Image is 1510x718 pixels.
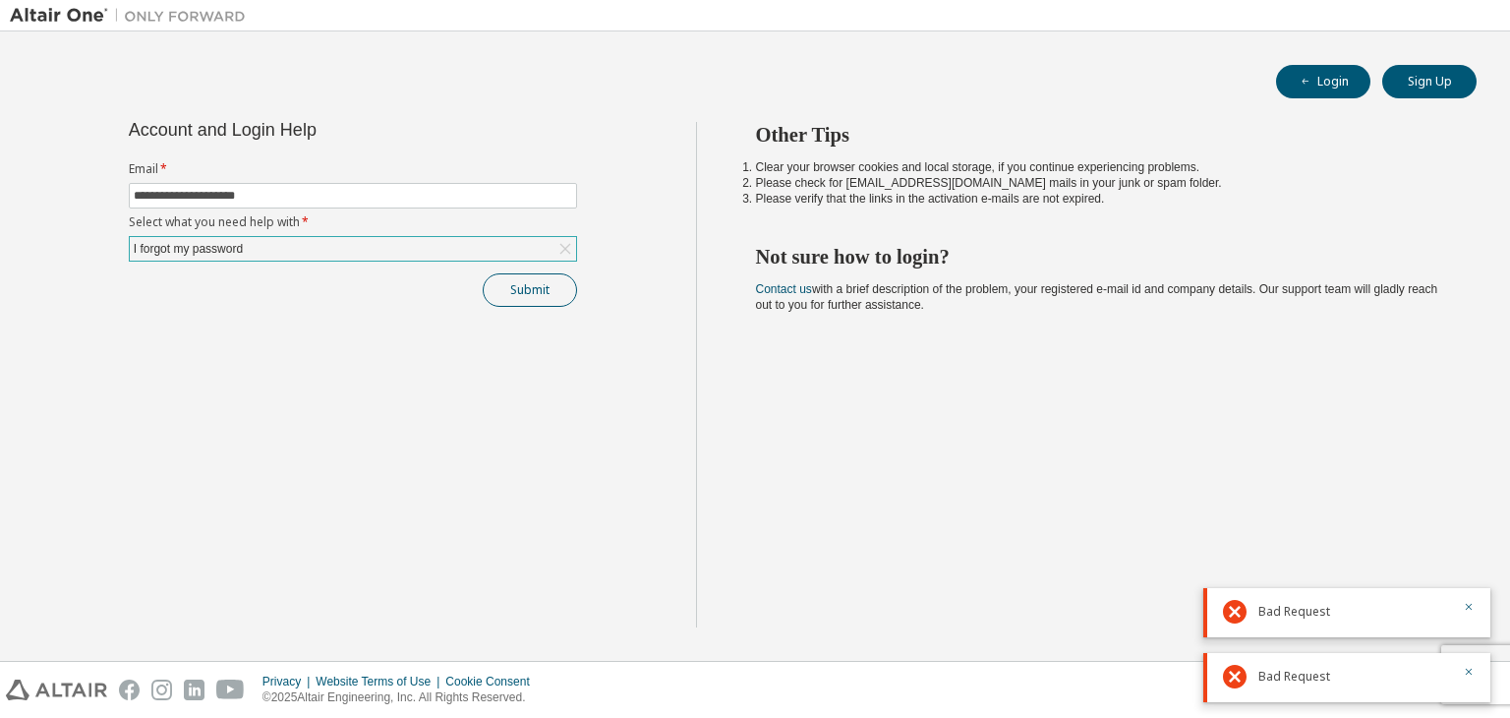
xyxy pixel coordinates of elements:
[1276,65,1370,98] button: Login
[129,122,488,138] div: Account and Login Help
[6,680,107,700] img: altair_logo.svg
[151,680,172,700] img: instagram.svg
[1258,669,1330,685] span: Bad Request
[756,175,1442,191] li: Please check for [EMAIL_ADDRESS][DOMAIN_NAME] mails in your junk or spam folder.
[119,680,140,700] img: facebook.svg
[262,674,316,689] div: Privacy
[129,161,577,177] label: Email
[1382,65,1477,98] button: Sign Up
[316,674,445,689] div: Website Terms of Use
[129,214,577,230] label: Select what you need help with
[1258,604,1330,620] span: Bad Request
[756,159,1442,175] li: Clear your browser cookies and local storage, if you continue experiencing problems.
[184,680,204,700] img: linkedin.svg
[756,282,1438,312] span: with a brief description of the problem, your registered e-mail id and company details. Our suppo...
[445,674,541,689] div: Cookie Consent
[262,689,542,706] p: © 2025 Altair Engineering, Inc. All Rights Reserved.
[756,244,1442,269] h2: Not sure how to login?
[756,122,1442,148] h2: Other Tips
[756,282,812,296] a: Contact us
[756,191,1442,207] li: Please verify that the links in the activation e-mails are not expired.
[131,238,246,260] div: I forgot my password
[216,680,245,700] img: youtube.svg
[130,237,576,261] div: I forgot my password
[10,6,256,26] img: Altair One
[483,273,577,307] button: Submit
